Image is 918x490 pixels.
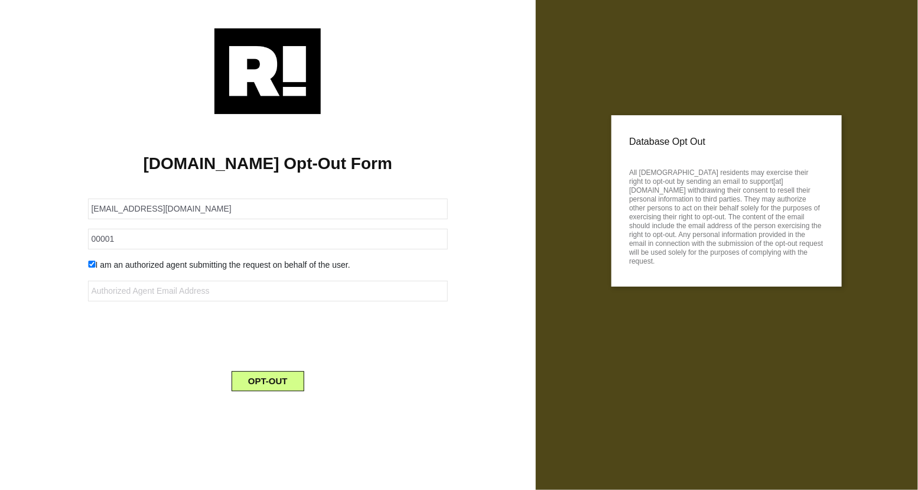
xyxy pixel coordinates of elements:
[88,199,448,219] input: Email Address
[629,165,824,266] p: All [DEMOGRAPHIC_DATA] residents may exercise their right to opt-out by sending an email to suppo...
[79,259,457,271] div: I am an authorized agent submitting the request on behalf of the user.
[629,133,824,151] p: Database Opt Out
[232,371,304,391] button: OPT-OUT
[214,28,321,114] img: Retention.com
[88,229,448,249] input: Zipcode
[18,154,518,174] h1: [DOMAIN_NAME] Opt-Out Form
[178,311,357,357] iframe: reCAPTCHA
[88,281,448,301] input: Authorized Agent Email Address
